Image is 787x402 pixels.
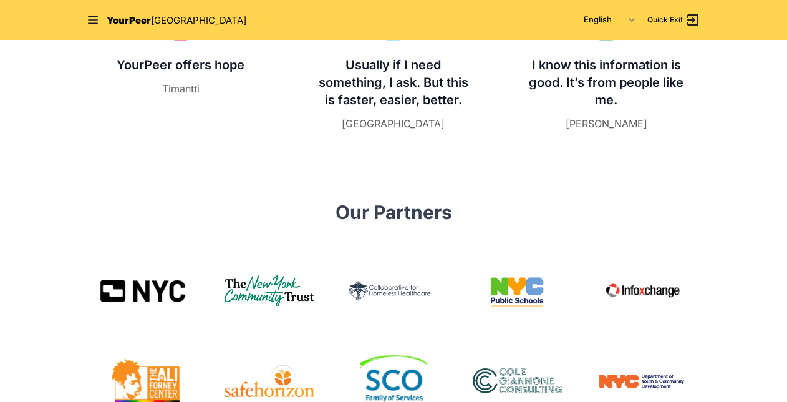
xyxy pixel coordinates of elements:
[102,81,259,96] figcaption: Timantti
[107,12,246,28] a: YourPeer[GEOGRAPHIC_DATA]
[488,261,548,321] img: Logo
[597,246,687,336] img: Logo
[647,12,700,27] a: Quick Exit
[529,57,683,107] span: I know this information is good. It’s from people like me.
[647,15,683,25] span: Quick Exit
[336,201,452,223] span: Our Partners
[319,57,468,107] span: Usually if I need something, I ask. But this is faster, easier, better.
[117,57,244,72] span: YourPeer offers hope
[107,14,151,26] span: YourPeer
[151,14,246,26] span: [GEOGRAPHIC_DATA]
[349,246,438,336] img: Logo
[528,116,685,131] figcaption: [PERSON_NAME]
[225,246,314,336] img: Logo
[314,116,472,131] figcaption: [GEOGRAPHIC_DATA]
[100,279,190,303] img: Logo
